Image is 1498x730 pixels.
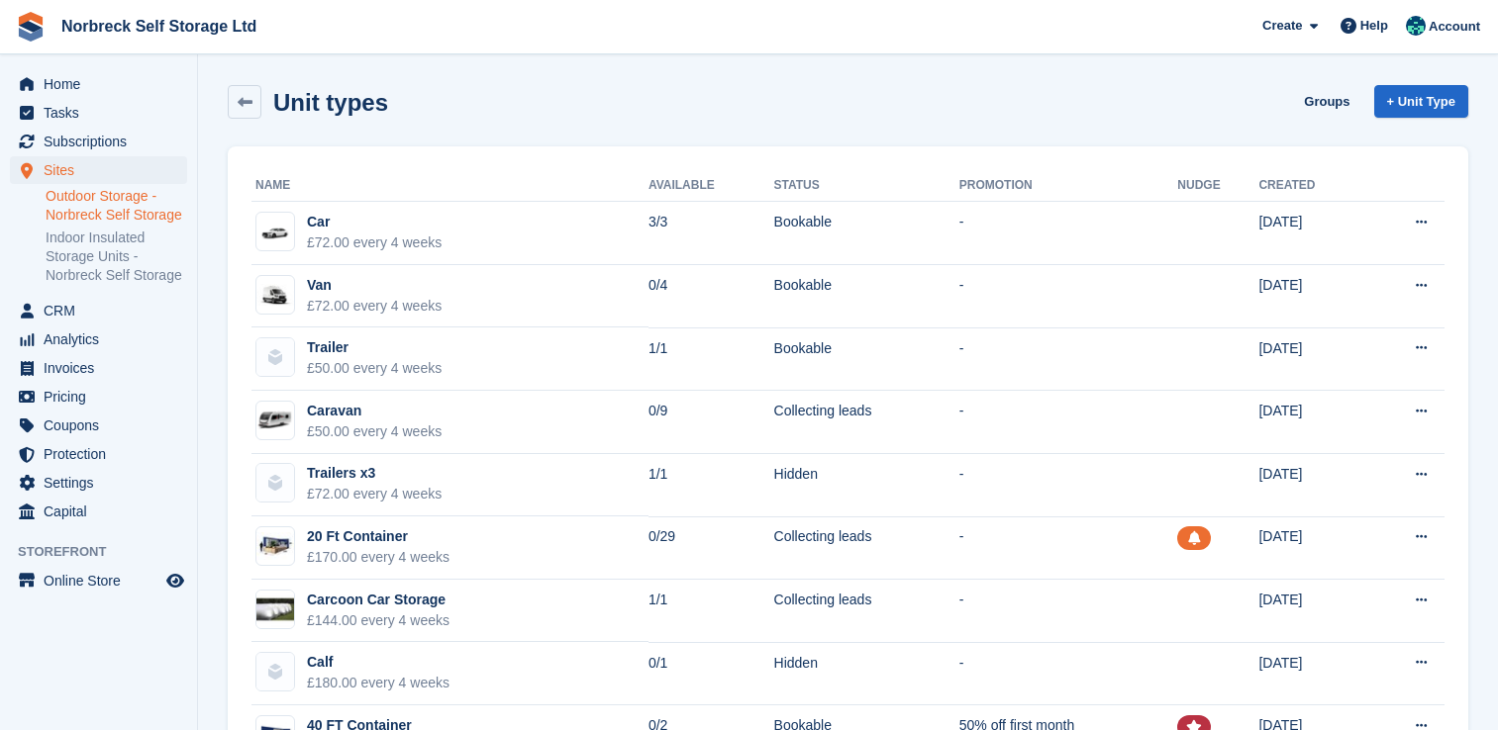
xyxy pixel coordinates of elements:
[10,99,187,127] a: menu
[959,516,1178,580] td: -
[10,70,187,98] a: menu
[1258,265,1365,328] td: [DATE]
[649,454,774,517] td: 1/1
[10,567,187,594] a: menu
[1262,16,1302,36] span: Create
[649,642,774,705] td: 0/1
[774,327,959,391] td: Bookable
[256,653,294,690] img: blank-unit-type-icon-ffbac7b88ba66c5e286b0e438baccc4b9c83835d4c34f86887a83fc20ec27e7b.svg
[273,89,388,116] h2: Unit types
[44,383,162,411] span: Pricing
[256,591,294,628] img: carcoon%20storage.jpg
[307,421,442,442] div: £50.00 every 4 weeks
[10,297,187,324] a: menu
[256,338,294,376] img: blank-unit-type-icon-ffbac7b88ba66c5e286b0e438baccc4b9c83835d4c34f86887a83fc20ec27e7b.svg
[1258,580,1365,643] td: [DATE]
[1177,170,1258,202] th: Nudge
[256,284,294,306] img: van.jpg
[307,212,442,232] div: Car
[44,297,162,324] span: CRM
[1258,170,1365,202] th: Created
[10,440,187,468] a: menu
[307,526,449,547] div: 20 Ft Container
[44,498,162,525] span: Capital
[307,547,449,568] div: £170.00 every 4 weeks
[959,454,1178,517] td: -
[1258,327,1365,391] td: [DATE]
[959,642,1178,705] td: -
[46,228,187,285] a: Indoor Insulated Storage Units - Norbreck Self Storage
[46,187,187,225] a: Outdoor Storage - Norbreck Self Storage
[307,652,449,673] div: Calf
[774,580,959,643] td: Collecting leads
[307,463,442,484] div: Trailers x3
[1406,16,1426,36] img: Sally King
[163,569,187,593] a: Preview store
[307,673,449,693] div: £180.00 every 4 weeks
[44,440,162,468] span: Protection
[307,275,442,296] div: Van
[10,498,187,525] a: menu
[44,567,162,594] span: Online Store
[307,358,442,379] div: £50.00 every 4 weeks
[307,401,442,421] div: Caravan
[16,12,46,42] img: stora-icon-8386f47178a22dfd0bd8f6a31ec36ba5ce8667c1dd55bd0f319d3a0aa187defe.svg
[774,265,959,328] td: Bookable
[774,170,959,202] th: Status
[959,202,1178,265] td: -
[44,411,162,439] span: Coupons
[10,156,187,184] a: menu
[1258,516,1365,580] td: [DATE]
[649,202,774,265] td: 3/3
[959,580,1178,643] td: -
[44,325,162,353] span: Analytics
[959,391,1178,454] td: -
[44,354,162,382] span: Invoices
[44,469,162,497] span: Settings
[251,170,649,202] th: Name
[44,99,162,127] span: Tasks
[774,391,959,454] td: Collecting leads
[1258,642,1365,705] td: [DATE]
[53,10,264,43] a: Norbreck Self Storage Ltd
[256,464,294,502] img: blank-unit-type-icon-ffbac7b88ba66c5e286b0e438baccc4b9c83835d4c34f86887a83fc20ec27e7b.svg
[307,610,449,631] div: £144.00 every 4 weeks
[10,354,187,382] a: menu
[256,221,294,243] img: car.png
[1374,85,1468,118] a: + Unit Type
[10,128,187,155] a: menu
[649,265,774,328] td: 0/4
[649,391,774,454] td: 0/9
[307,296,442,317] div: £72.00 every 4 weeks
[256,532,294,561] img: 20-ft-container%20(13).jpg
[774,202,959,265] td: Bookable
[1429,17,1480,37] span: Account
[774,454,959,517] td: Hidden
[774,516,959,580] td: Collecting leads
[10,325,187,353] a: menu
[649,170,774,202] th: Available
[1360,16,1388,36] span: Help
[10,469,187,497] a: menu
[307,590,449,610] div: Carcoon Car Storage
[307,337,442,358] div: Trailer
[649,580,774,643] td: 1/1
[959,265,1178,328] td: -
[10,411,187,439] a: menu
[959,170,1178,202] th: Promotion
[307,232,442,253] div: £72.00 every 4 weeks
[10,383,187,411] a: menu
[44,128,162,155] span: Subscriptions
[1258,202,1365,265] td: [DATE]
[1258,454,1365,517] td: [DATE]
[649,327,774,391] td: 1/1
[959,327,1178,391] td: -
[18,542,197,562] span: Storefront
[307,484,442,504] div: £72.00 every 4 weeks
[774,642,959,705] td: Hidden
[649,516,774,580] td: 0/29
[1258,391,1365,454] td: [DATE]
[44,70,162,98] span: Home
[44,156,162,184] span: Sites
[256,409,294,431] img: Caravan.png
